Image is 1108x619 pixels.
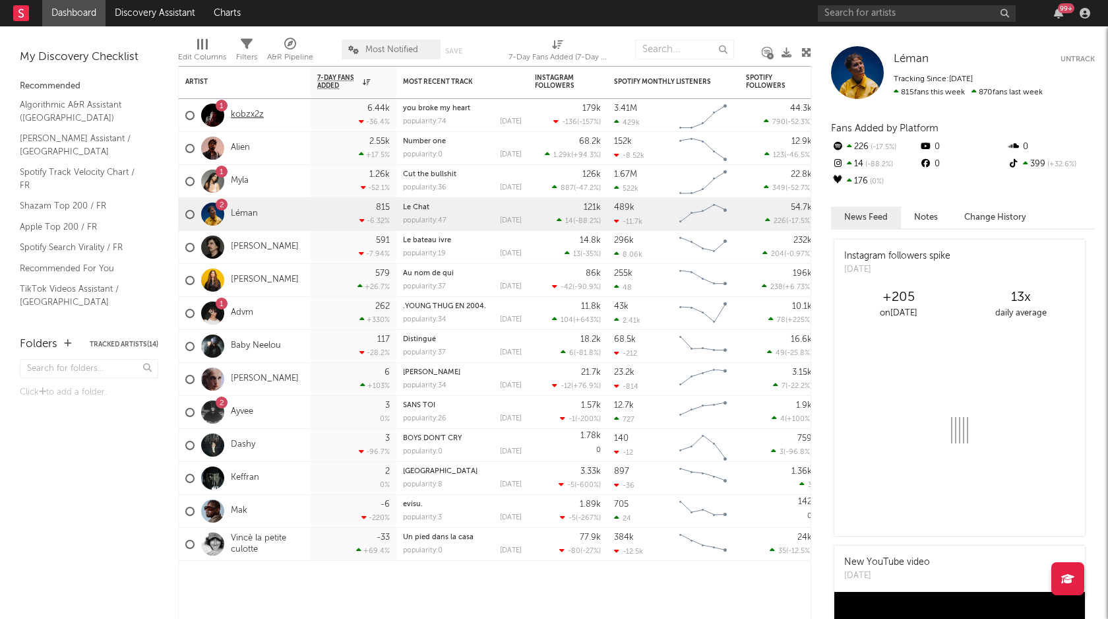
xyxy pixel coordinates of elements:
div: 152k [614,137,632,146]
div: 86k [586,269,601,278]
div: popularity: 3 [403,514,442,521]
span: 49 [776,350,785,357]
div: 24k [797,533,812,542]
a: Apple Top 200 / FR [20,220,145,234]
div: -7.94 % [359,249,390,258]
div: 126k [582,170,601,179]
a: evisu. [403,501,423,508]
div: [DATE] [500,415,522,422]
span: -5 [567,482,574,489]
div: 43k [614,302,629,311]
div: 6.44k [367,104,390,113]
a: [GEOGRAPHIC_DATA] [403,468,477,475]
div: My Discovery Checklist [20,49,158,65]
div: 0 [919,139,1006,156]
span: -267 % [578,515,599,522]
div: 44.3k [790,104,812,113]
div: popularity: 0 [403,151,443,158]
a: Au nom de qui [403,270,454,277]
div: -28.2 % [359,348,390,357]
div: [DATE] [500,118,522,125]
div: 77.9k [580,533,601,542]
div: 14.8k [580,236,601,245]
span: -88.2 % [863,161,893,168]
span: 7 [782,383,785,390]
div: -212 [614,349,637,358]
svg: Chart title [673,165,733,198]
div: Le bateau ivre [403,237,522,244]
div: [DATE] [500,217,522,224]
div: ( ) [560,414,601,423]
div: ( ) [553,117,601,126]
div: 1.89k [580,500,601,509]
div: Edit Columns [178,33,226,71]
div: Instagram Followers [535,74,581,90]
span: Léman [894,53,929,65]
a: Dashy [231,440,255,451]
div: -12 [614,448,633,457]
a: Keffran [231,472,259,484]
span: -200 % [577,416,599,423]
div: you broke my heart [403,105,522,112]
span: 14 [565,218,573,225]
button: 99+ [1054,8,1063,18]
div: popularity: 34 [403,316,446,323]
div: ( ) [762,282,812,291]
span: -1 [569,416,575,423]
div: 429k [614,118,640,127]
span: 3 [808,482,812,489]
span: -81.8 % [576,350,599,357]
svg: Chart title [673,297,733,330]
span: 0 % [868,178,884,185]
div: ( ) [762,249,812,258]
div: ( ) [764,183,812,192]
div: popularity: 37 [403,349,446,356]
input: Search for artists [818,5,1016,22]
div: ( ) [560,513,601,522]
div: -36.4 % [359,117,390,126]
a: SANS TOI [403,402,435,409]
span: +32.6 % [1045,161,1076,168]
span: 6 [569,350,574,357]
div: [DATE] [500,382,522,389]
div: 6 [385,368,390,377]
div: +103 % [360,381,390,390]
a: you broke my heart [403,105,470,112]
div: -6 [381,500,390,509]
div: 0 % [380,416,390,423]
div: daily average [960,306,1082,321]
a: Vincè la petite culotte [231,533,304,556]
svg: Chart title [673,363,733,396]
a: Léman [231,209,258,220]
span: -52.3 % [787,119,810,126]
div: popularity: 26 [403,415,446,422]
div: 8.06k [614,250,642,259]
div: 16.6k [791,335,812,344]
div: [DATE] [500,349,522,356]
svg: Chart title [673,396,733,429]
span: -90.9 % [574,284,599,291]
span: 104 [561,317,573,324]
div: ( ) [771,447,812,456]
div: popularity: 36 [403,184,446,191]
div: Au nom de qui [403,270,522,277]
span: +94.3 % [573,152,599,159]
a: .YOUNG THUG EN 2004. [403,303,486,310]
div: ( ) [552,282,601,291]
span: -17.5 % [869,144,896,151]
div: -6.32 % [359,216,390,225]
div: Distingué [403,336,522,343]
svg: Chart title [673,231,733,264]
div: popularity: 74 [403,118,446,125]
svg: Chart title [673,99,733,132]
div: 2.55k [369,137,390,146]
div: 3 [385,434,390,443]
div: ( ) [552,381,601,390]
div: 1.78k [580,432,601,440]
a: Myla [231,176,249,187]
div: ( ) [764,150,812,159]
div: ( ) [559,546,601,555]
div: popularity: 47 [403,217,446,224]
div: -96.7 % [359,447,390,456]
span: -96.8 % [785,449,810,456]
